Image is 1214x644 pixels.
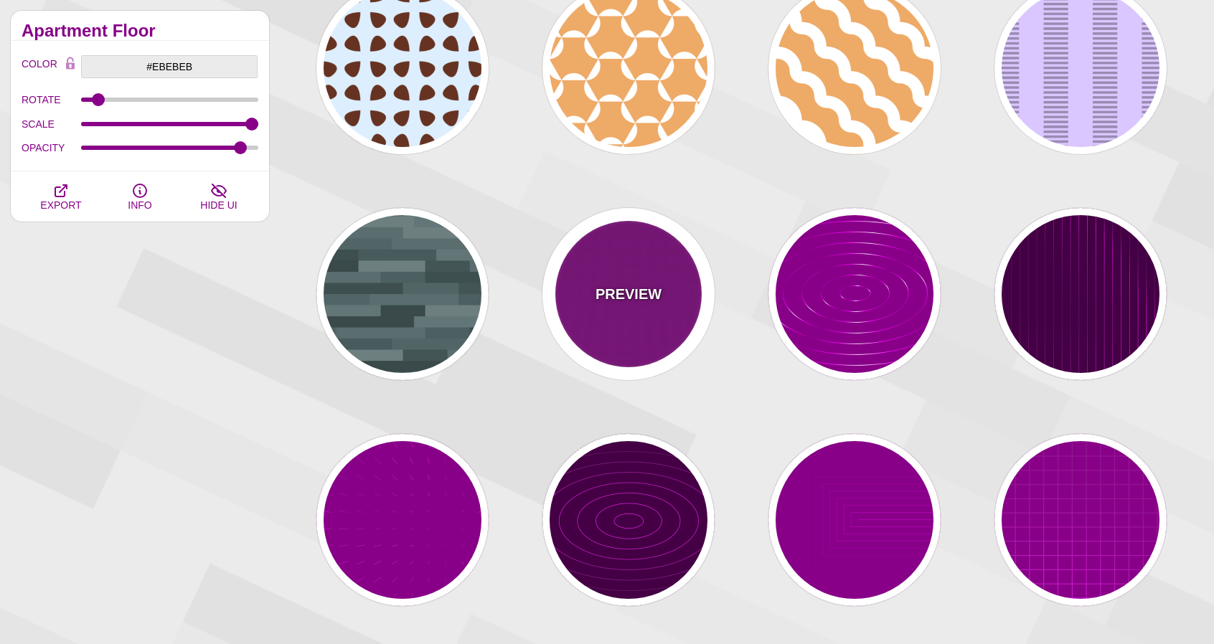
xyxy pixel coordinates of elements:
[596,283,662,305] p: PREVIEW
[22,171,100,222] button: EXPORT
[768,208,941,380] button: rings reflecting like a CD shine animation
[22,90,81,109] label: ROTATE
[22,55,60,79] label: COLOR
[22,25,258,37] h2: Apartment Floor
[128,199,151,211] span: INFO
[316,208,489,380] button: flooring design made of dark rectangles of various neutral shades
[994,208,1167,380] button: vertical stripe reflection animation
[60,55,81,75] button: Color Lock
[40,199,81,211] span: EXPORT
[542,208,715,380] button: PREVIEWa line grid with a slope perspective
[994,434,1167,606] button: subtle grid lines with reflection shine
[22,138,81,157] label: OPACITY
[768,434,941,606] button: rectangle outlines shining in a pattern
[179,171,258,222] button: HIDE UI
[316,434,489,606] button: Aiming perspective line motion grid
[200,199,237,211] span: HIDE UI
[100,171,179,222] button: INFO
[542,434,715,606] button: line rings lighting up in a pattern
[22,115,81,133] label: SCALE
